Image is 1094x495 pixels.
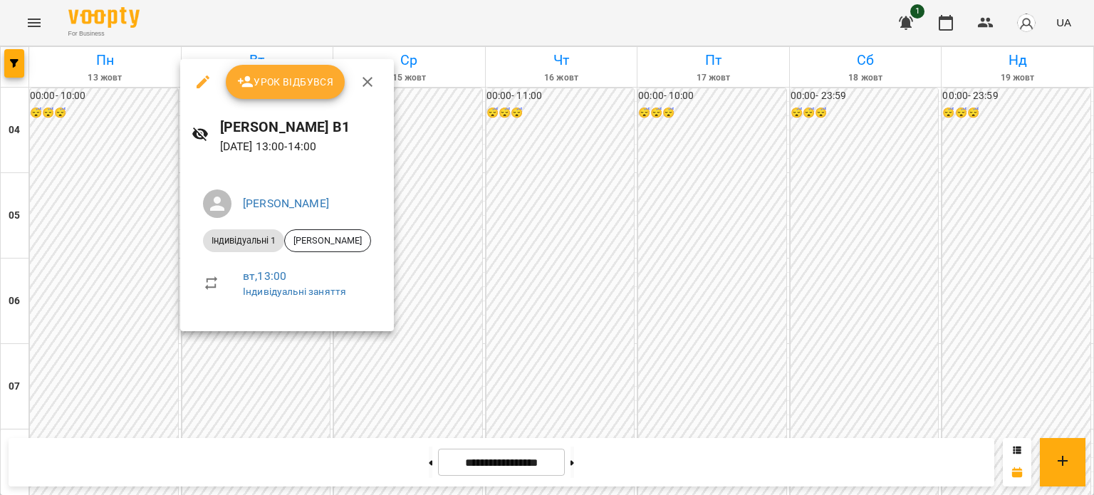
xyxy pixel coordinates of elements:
div: [PERSON_NAME] [284,229,371,252]
span: Урок відбувся [237,73,334,90]
a: вт , 13:00 [243,269,286,283]
h6: [PERSON_NAME] В1 [220,116,382,138]
p: [DATE] 13:00 - 14:00 [220,138,382,155]
button: Урок відбувся [226,65,345,99]
a: [PERSON_NAME] [243,197,329,210]
span: [PERSON_NAME] [285,234,370,247]
span: Індивідуальні 1 [203,234,284,247]
a: Індивідуальні заняття [243,286,346,297]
